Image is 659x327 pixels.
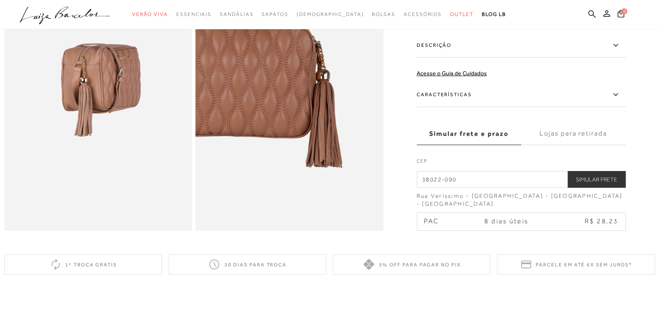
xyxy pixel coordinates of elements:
[220,11,253,17] span: Sandálias
[497,254,655,275] div: Parcele em até 6x sem juros*
[521,122,626,145] label: Lojas para retirada
[450,7,473,22] a: noSubCategoriesText
[450,11,473,17] span: Outlet
[297,7,364,22] a: noSubCategoriesText
[567,171,626,187] button: Simular Frete
[621,8,627,14] span: 0
[484,217,529,225] span: 8 dias úteis
[482,11,506,17] span: BLOG LB
[417,33,626,57] label: Descrição
[168,254,326,275] div: 30 dias para troca
[176,7,211,22] a: noSubCategoriesText
[333,254,491,275] div: 5% off para pagar no PIX
[417,69,487,76] a: Acesse o Guia de Cuidados
[176,11,211,17] span: Essenciais
[417,157,626,169] label: CEP
[132,11,168,17] span: Verão Viva
[262,11,288,17] span: Sapatos
[417,122,521,145] label: Simular frete e prazo
[417,171,626,187] input: CEP
[417,82,626,107] label: Características
[404,7,442,22] a: noSubCategoriesText
[4,254,162,275] div: 1ª troca grátis
[132,7,168,22] a: noSubCategoriesText
[615,9,627,20] button: 0
[424,217,439,225] span: PAC
[372,11,395,17] span: Bolsas
[372,7,395,22] a: noSubCategoriesText
[585,217,618,225] span: R$ 28,23
[417,192,626,208] div: Rua Veríssimo - [GEOGRAPHIC_DATA] - [GEOGRAPHIC_DATA] - [GEOGRAPHIC_DATA]
[297,11,364,17] span: [DEMOGRAPHIC_DATA]
[262,7,288,22] a: noSubCategoriesText
[482,7,506,22] a: BLOG LB
[220,7,253,22] a: noSubCategoriesText
[404,11,442,17] span: Acessórios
